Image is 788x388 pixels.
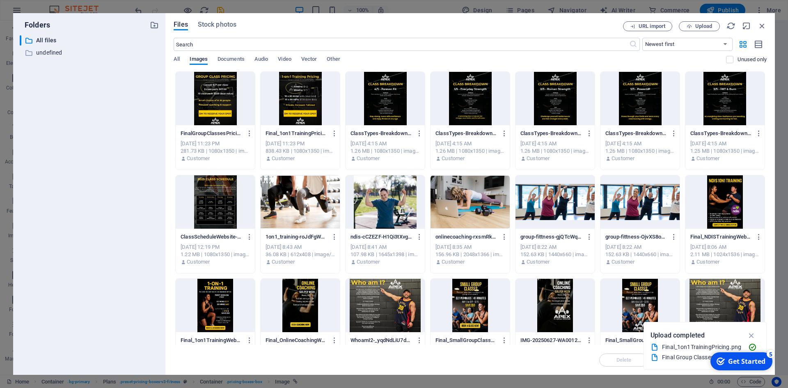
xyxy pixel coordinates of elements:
[181,233,242,241] p: ClassScheduleWebsite-tgdtTlHX7eFECG77CHQ9Ow.png
[690,130,752,137] p: ClassTypes-Breakdown-HIITBurn-HFliFg5lP_NMEnfoN4_vdw.png
[61,1,69,9] div: 5
[327,54,340,66] span: Other
[272,258,295,266] p: Customer
[174,54,180,66] span: All
[36,36,144,45] p: All files
[150,21,159,30] i: Create new folder
[679,21,720,31] button: Upload
[435,251,505,258] div: 156.96 KB | 2048x1366 | image/jpeg
[758,21,767,30] i: Close
[198,20,236,30] span: Stock photos
[181,147,250,155] div: 281.73 KB | 1080x1350 | image/jpeg
[181,251,250,258] div: 1.22 MB | 1080x1350 | image/png
[190,54,208,66] span: Images
[357,258,380,266] p: Customer
[187,155,210,162] p: Customer
[278,54,291,66] span: Video
[22,8,60,17] div: Get Started
[738,56,767,63] p: Displays only files that are not in use on the website. Files added during this session can still...
[442,258,465,266] p: Customer
[605,233,667,241] p: group-fittness-OjvXS8oJZQxlWuwBGmdhwg.jpg
[254,54,268,66] span: Audio
[266,233,327,241] p: 1on1_training-roJdFgWk4fPWY4ZOYJ_Muw.jpg
[181,243,250,251] div: [DATE] 12:19 PM
[605,251,675,258] div: 152.63 KB | 1440x660 | image/jpeg
[350,140,420,147] div: [DATE] 4:15 AM
[612,258,635,266] p: Customer
[662,353,742,362] div: Final Group Classes Pricing.png.jpg
[350,337,412,344] p: WhoamI2-_yqdNdLiU7dC1sftmbnEfg.png
[527,155,550,162] p: Customer
[442,155,465,162] p: Customer
[662,342,742,352] div: Final_1on1TrainingPricing.png
[690,147,760,155] div: 1.25 MB | 1080x1350 | image/png
[520,140,590,147] div: [DATE] 4:15 AM
[612,155,635,162] p: Customer
[181,337,242,344] p: Final_1on1TrainingWebsite-aYJ7iFCW40Q0zkvEb784IA.png
[5,3,66,21] div: Get Started 5 items remaining, 0% complete
[435,337,497,344] p: Final_SmallGroupClassesWebsite-LIWEA5LTFqENT5cPjHdk7w.png
[266,140,335,147] div: [DATE] 11:23 PM
[350,251,420,258] div: 107.98 KB | 1645x1398 | image/jpeg
[520,233,582,241] p: group-fittness-gjQTcWqO8t2nRJfg4mAgKQ.jpg
[350,130,412,137] p: ClassTypes-Breakdown-ForeverFit-XUvs8qOw9nfnBoX0pipdow.png
[266,251,335,258] div: 36.08 KB | 612x408 | image/jpeg
[435,147,505,155] div: 1.26 MB | 1080x1350 | image/png
[20,48,159,58] div: undefined
[605,147,675,155] div: 1.26 MB | 1080x1350 | image/png
[696,258,719,266] p: Customer
[181,130,242,137] p: FinalGroupClassesPricing.png-O8xI0T-SfWT-gYPQBZ0nuw.jpg
[20,35,21,46] div: ​
[527,258,550,266] p: Customer
[357,155,380,162] p: Customer
[520,147,590,155] div: 1.26 MB | 1080x1350 | image/png
[350,243,420,251] div: [DATE] 8:41 AM
[435,233,497,241] p: onlinecoaching-rxsmRkH9UgBEAGsPXq_Ttg.jpg
[266,243,335,251] div: [DATE] 8:43 AM
[435,140,505,147] div: [DATE] 4:15 AM
[181,140,250,147] div: [DATE] 11:23 PM
[266,130,327,137] p: Final_1on1TrainingPricing-O7CtpCJCm90CL1pctVeRLQ.png
[20,20,50,30] p: Folders
[272,155,295,162] p: Customer
[301,54,317,66] span: Vector
[623,21,672,31] button: URL import
[742,21,751,30] i: Minimize
[266,337,327,344] p: Final_OnlineCoachingWebsite-encKtYm4O2CtqOlcVT9lPQ.png
[726,21,735,30] i: Reload
[520,337,582,344] p: IMG-20250627-WA0012-Bb2GFqGLhkhPKjyN13dNlw.jpg
[695,24,712,29] span: Upload
[350,147,420,155] div: 1.26 MB | 1080x1350 | image/png
[520,243,590,251] div: [DATE] 8:22 AM
[174,38,629,51] input: Search
[218,54,245,66] span: Documents
[605,337,667,344] p: Final_SmallGroupClasses-4WRBKyctwxuQfUoI525mSA.png
[520,130,582,137] p: ClassTypes-Breakdown-RomanStrength-HB-JBFke76EDjO5ORAHCvQ.png
[174,20,188,30] span: Files
[266,147,335,155] div: 838.43 KB | 1080x1350 | image/png
[696,155,719,162] p: Customer
[639,24,665,29] span: URL import
[520,251,590,258] div: 152.63 KB | 1440x660 | image/jpeg
[690,140,760,147] div: [DATE] 4:15 AM
[690,251,760,258] div: 2.11 MB | 1024x1536 | image/png
[605,243,675,251] div: [DATE] 8:22 AM
[605,140,675,147] div: [DATE] 4:15 AM
[350,233,412,241] p: ndis-cCZEZF-H1Qi3tXvg31GEcw.jpg
[690,243,760,251] div: [DATE] 8:06 AM
[651,330,705,341] p: Upload completed
[605,130,667,137] p: ClassTypes-Breakdown-PowerUP-IHCefrgMCXkjjpXFxIoAEQ.png
[36,48,144,57] p: undefined
[435,130,497,137] p: ClassTypes-Breakdown-EverydayStrength-3rYkZz7hnGpOY8XI4LKmag.png
[690,233,752,241] p: Final_NDISTrainingWebsite-6ojHnvoKtp0a6UvLxdpDWw.png
[435,243,505,251] div: [DATE] 8:35 AM
[187,258,210,266] p: Customer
